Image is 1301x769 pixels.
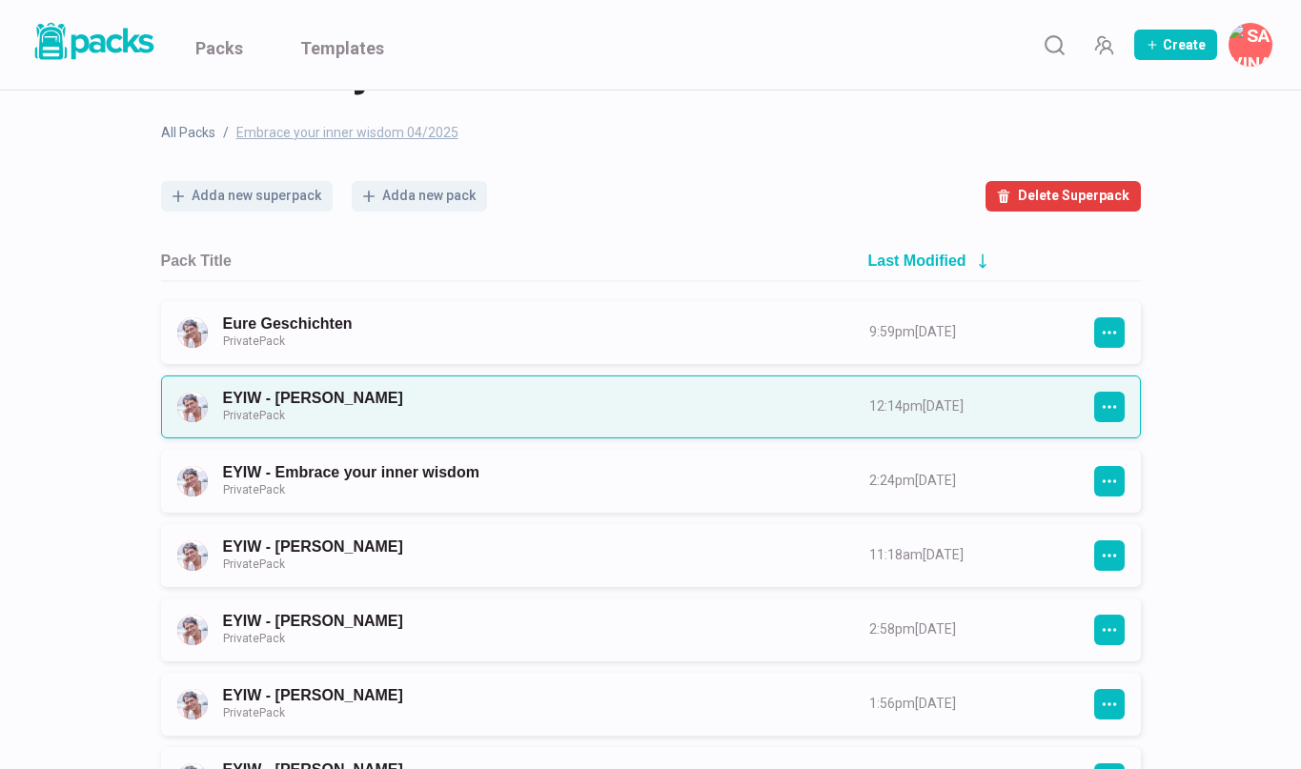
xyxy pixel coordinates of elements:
nav: breadcrumb [161,123,1141,143]
button: Create Pack [1134,30,1217,60]
button: Savina Tilmann [1229,23,1272,67]
button: Adda new superpack [161,181,333,212]
a: Packs logo [29,19,157,71]
button: Adda new pack [352,181,487,212]
h2: Last Modified [868,252,966,270]
button: Search [1035,26,1073,64]
span: Embrace your inner wisdom 04/2025 [236,123,458,143]
span: / [223,123,229,143]
button: Manage Team Invites [1085,26,1123,64]
img: Packs logo [29,19,157,64]
button: Delete Superpack [986,181,1141,212]
a: All Packs [161,123,215,143]
h2: Pack Title [161,252,232,270]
